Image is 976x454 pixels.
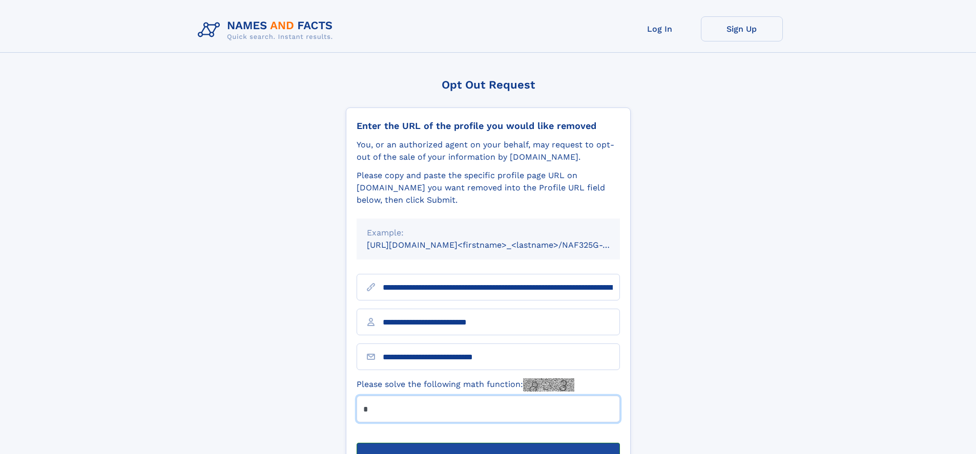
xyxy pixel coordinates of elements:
a: Sign Up [701,16,783,41]
label: Please solve the following math function: [357,378,574,392]
div: Example: [367,227,610,239]
div: You, or an authorized agent on your behalf, may request to opt-out of the sale of your informatio... [357,139,620,163]
img: Logo Names and Facts [194,16,341,44]
a: Log In [619,16,701,41]
div: Please copy and paste the specific profile page URL on [DOMAIN_NAME] you want removed into the Pr... [357,169,620,206]
div: Enter the URL of the profile you would like removed [357,120,620,132]
div: Opt Out Request [346,78,631,91]
small: [URL][DOMAIN_NAME]<firstname>_<lastname>/NAF325G-xxxxxxxx [367,240,639,250]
